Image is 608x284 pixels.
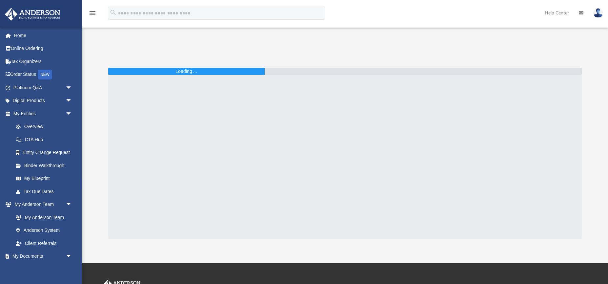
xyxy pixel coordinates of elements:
a: Online Ordering [5,42,82,55]
a: Digital Productsarrow_drop_down [5,94,82,107]
img: User Pic [593,8,603,18]
a: Tax Due Dates [9,185,82,198]
span: arrow_drop_down [66,250,79,263]
i: menu [89,9,96,17]
span: arrow_drop_down [66,81,79,95]
a: My Entitiesarrow_drop_down [5,107,82,120]
span: arrow_drop_down [66,94,79,108]
i: search [110,9,117,16]
span: arrow_drop_down [66,107,79,120]
a: Binder Walkthrough [9,159,82,172]
a: My Anderson Teamarrow_drop_down [5,198,79,211]
a: Home [5,29,82,42]
a: My Anderson Team [9,211,75,224]
div: Loading ... [175,68,197,75]
a: My Blueprint [9,172,79,185]
a: My Documentsarrow_drop_down [5,250,79,263]
a: Tax Organizers [5,55,82,68]
a: Order StatusNEW [5,68,82,81]
a: Overview [9,120,82,133]
a: Client Referrals [9,237,79,250]
div: NEW [38,70,52,79]
img: Anderson Advisors Platinum Portal [3,8,62,21]
span: arrow_drop_down [66,198,79,211]
a: Entity Change Request [9,146,82,159]
a: Anderson System [9,224,79,237]
a: CTA Hub [9,133,82,146]
a: Platinum Q&Aarrow_drop_down [5,81,82,94]
a: menu [89,12,96,17]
